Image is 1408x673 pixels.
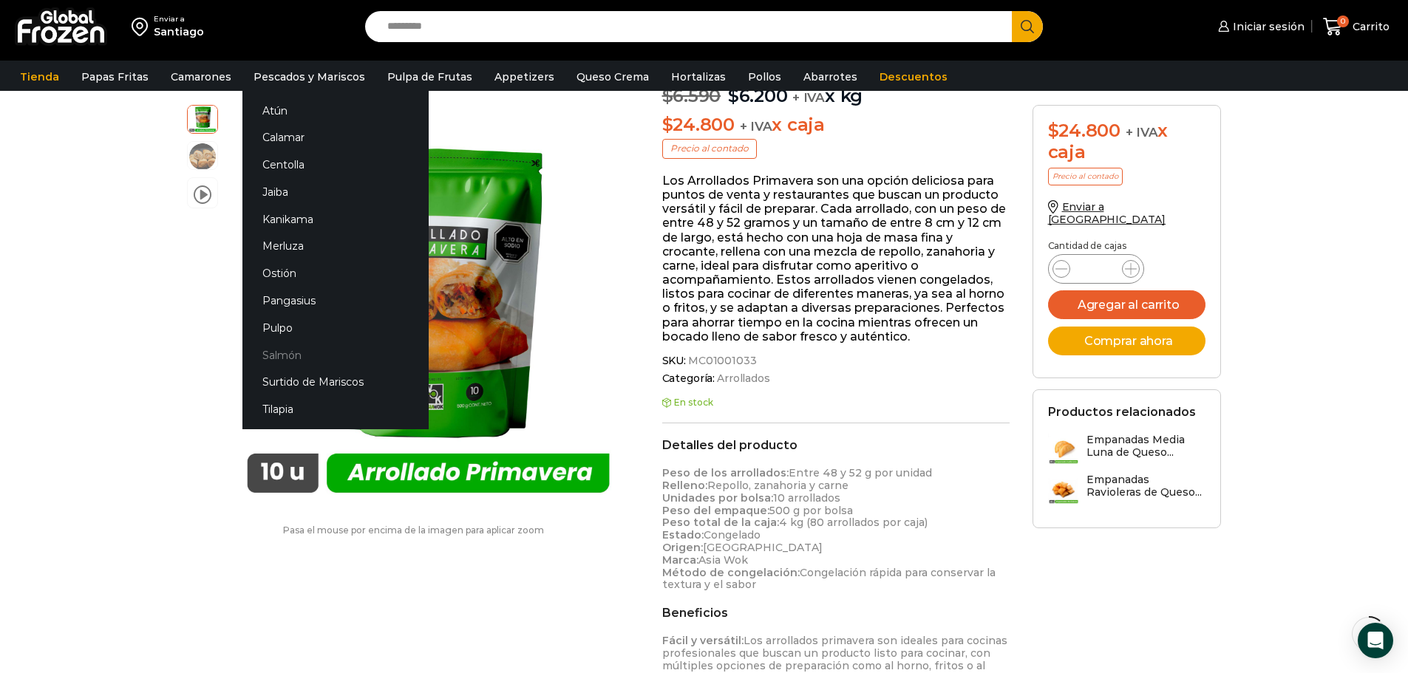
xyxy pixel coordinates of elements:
a: Jaiba [242,178,429,205]
a: Tilapia [242,396,429,423]
span: + IVA [792,90,825,105]
bdi: 6.200 [728,85,788,106]
a: Centolla [242,151,429,179]
span: arrollado primavera [188,142,217,171]
input: Product quantity [1082,259,1110,279]
strong: Peso de los arrollados: [662,466,789,479]
h2: Detalles del producto [662,438,1010,452]
a: Papas Fritas [74,63,156,91]
strong: Unidades por bolsa: [662,491,773,505]
button: Comprar ahora [1048,327,1206,355]
button: Search button [1012,11,1043,42]
a: Hortalizas [664,63,733,91]
bdi: 6.590 [662,85,721,106]
span: $ [1048,120,1059,141]
bdi: 24.800 [1048,120,1120,141]
a: Camarones [163,63,239,91]
h2: Beneficios [662,606,1010,620]
span: $ [728,85,739,106]
strong: Origen: [662,541,703,554]
span: Iniciar sesión [1229,19,1305,34]
p: Entre 48 y 52 g por unidad Repollo, zanahoria y carne 10 arrollados 500 g por bolsa 4 kg (80 arro... [662,467,1010,591]
div: Open Intercom Messenger [1358,623,1393,658]
span: SKU: [662,355,1010,367]
bdi: 24.800 [662,114,735,135]
strong: Peso total de la caja: [662,516,779,529]
span: MC01001033 [686,355,757,367]
a: Calamar [242,124,429,151]
a: Pulpo [242,314,429,341]
a: Appetizers [487,63,562,91]
img: address-field-icon.svg [132,14,154,39]
p: Precio al contado [662,139,757,158]
a: Pollos [741,63,789,91]
a: Surtido de Mariscos [242,369,429,396]
a: Pangasius [242,287,429,315]
a: 0 Carrito [1319,10,1393,44]
span: $ [662,114,673,135]
p: Los Arrollados Primavera son una opción deliciosa para puntos de venta y restaurantes que buscan ... [662,174,1010,344]
strong: Método de congelación: [662,566,800,579]
span: arrollado primavera [188,103,217,133]
span: + IVA [1126,125,1158,140]
a: Kanikama [242,205,429,233]
h2: Productos relacionados [1048,405,1196,419]
a: Ostión [242,260,429,287]
a: Iniciar sesión [1214,12,1305,41]
a: Enviar a [GEOGRAPHIC_DATA] [1048,200,1166,226]
div: Enviar a [154,14,204,24]
a: Merluza [242,233,429,260]
a: Queso Crema [569,63,656,91]
span: + IVA [740,119,772,134]
span: Carrito [1349,19,1390,34]
p: En stock [662,397,1010,408]
span: 0 [1337,16,1349,27]
div: Santiago [154,24,204,39]
strong: Relleno: [662,479,707,492]
a: Tienda [13,63,67,91]
button: Agregar al carrito [1048,290,1206,319]
p: x caja [662,115,1010,136]
h3: Empanadas Media Luna de Queso... [1086,434,1206,459]
a: Abarrotes [796,63,865,91]
a: Descuentos [872,63,955,91]
a: Salmón [242,341,429,369]
a: Arrollados [715,372,770,385]
h3: Empanadas Ravioleras de Queso... [1086,474,1206,499]
div: x caja [1048,120,1206,163]
strong: Marca: [662,553,698,567]
strong: Fácil y versátil: [662,634,744,647]
p: Cantidad de cajas [1048,241,1206,251]
a: Pescados y Mariscos [246,63,373,91]
strong: Peso del empaque: [662,504,769,517]
strong: Estado: [662,528,704,542]
p: Precio al contado [1048,168,1123,185]
a: Atún [242,97,429,124]
span: Categoría: [662,372,1010,385]
p: Pasa el mouse por encima de la imagen para aplicar zoom [187,525,640,536]
a: Pulpa de Frutas [380,63,480,91]
a: Empanadas Media Luna de Queso... [1048,434,1206,465]
span: $ [662,85,673,106]
a: Empanadas Ravioleras de Queso... [1048,474,1206,505]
